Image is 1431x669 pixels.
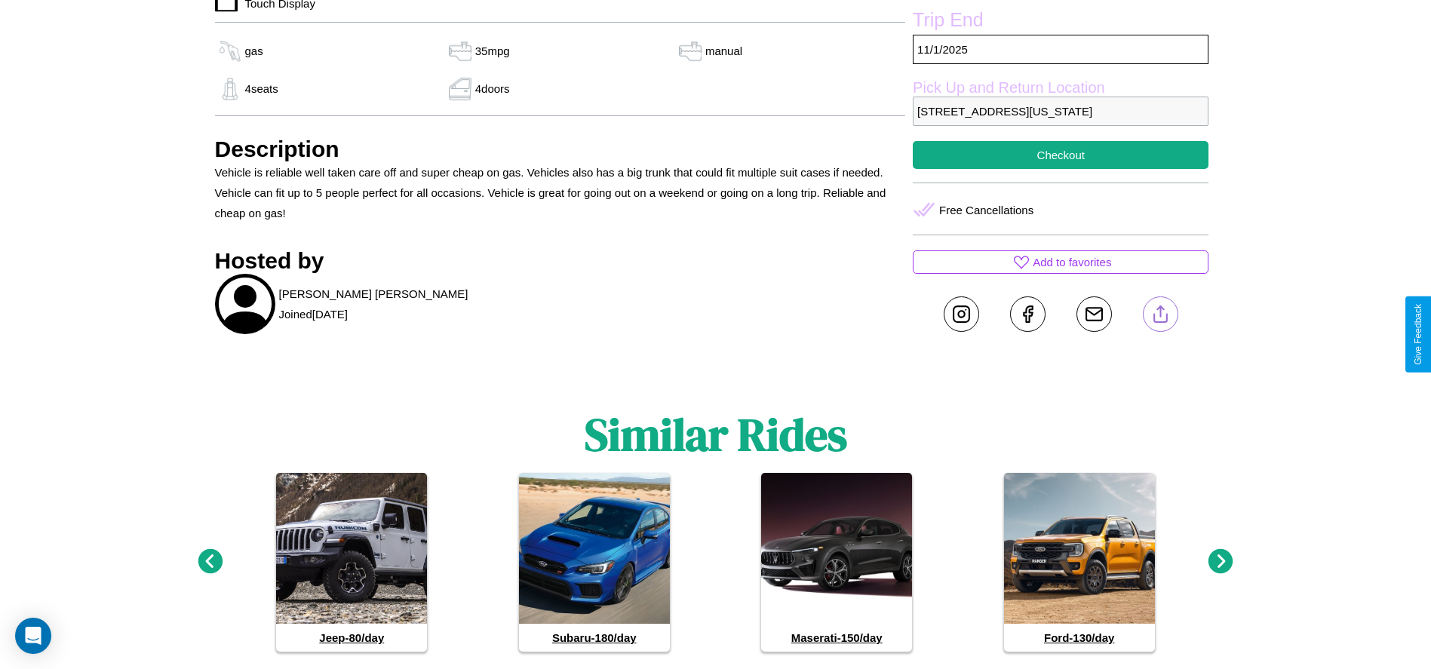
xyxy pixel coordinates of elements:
[475,78,510,99] p: 4 doors
[215,78,245,100] img: gas
[913,141,1208,169] button: Checkout
[913,9,1208,35] label: Trip End
[1413,304,1423,365] div: Give Feedback
[519,624,670,652] h4: Subaru - 180 /day
[215,248,906,274] h3: Hosted by
[276,624,427,652] h4: Jeep - 80 /day
[1004,624,1155,652] h4: Ford - 130 /day
[279,284,468,304] p: [PERSON_NAME] [PERSON_NAME]
[1004,473,1155,652] a: Ford-130/day
[705,41,742,61] p: manual
[245,41,263,61] p: gas
[1033,252,1111,272] p: Add to favorites
[445,78,475,100] img: gas
[939,200,1033,220] p: Free Cancellations
[215,40,245,63] img: gas
[519,473,670,652] a: Subaru-180/day
[675,40,705,63] img: gas
[245,78,278,99] p: 4 seats
[913,79,1208,97] label: Pick Up and Return Location
[215,162,906,223] p: Vehicle is reliable well taken care off and super cheap on gas. Vehicles also has a big trunk tha...
[445,40,475,63] img: gas
[15,618,51,654] div: Open Intercom Messenger
[475,41,510,61] p: 35 mpg
[761,624,912,652] h4: Maserati - 150 /day
[913,97,1208,126] p: [STREET_ADDRESS][US_STATE]
[761,473,912,652] a: Maserati-150/day
[215,137,906,162] h3: Description
[913,35,1208,64] p: 11 / 1 / 2025
[276,473,427,652] a: Jeep-80/day
[585,404,847,465] h1: Similar Rides
[279,304,348,324] p: Joined [DATE]
[913,250,1208,274] button: Add to favorites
